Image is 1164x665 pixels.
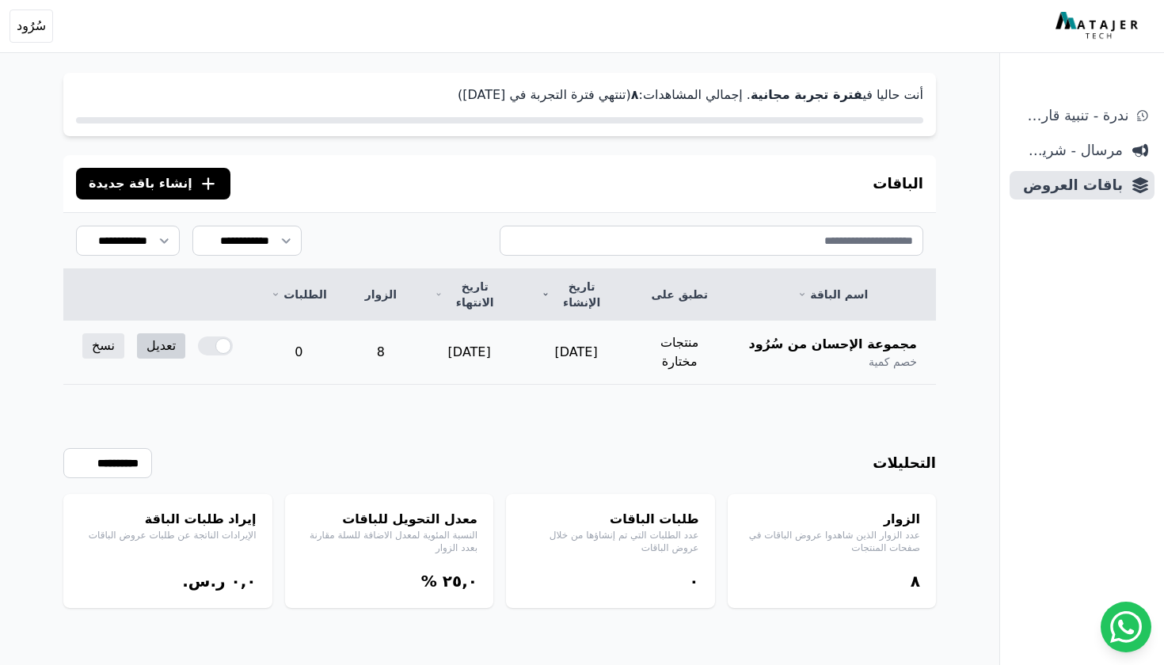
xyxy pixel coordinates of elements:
h3: التحليلات [873,452,936,474]
strong: فترة تجربة مجانية [751,87,862,102]
td: منتجات مختارة [630,321,730,385]
td: 0 [252,321,345,385]
span: سُرُود [17,17,46,36]
span: باقات العروض [1016,174,1123,196]
th: الزوار [346,269,416,321]
button: سُرُود [10,9,53,43]
p: النسبة المئوية لمعدل الاضافة للسلة مقارنة بعدد الزوار [301,529,478,554]
span: مجموعة الإحسان من سُرُود [748,335,917,354]
span: مرسال - شريط دعاية [1016,139,1123,161]
p: عدد الزوار الذين شاهدوا عروض الباقات في صفحات المنتجات [744,529,921,554]
span: إنشاء باقة جديدة [89,174,192,193]
th: تطبق على [630,269,730,321]
h4: معدل التحويل للباقات [301,510,478,529]
a: نسخ [82,333,124,359]
a: تعديل [137,333,185,359]
strong: ٨ [631,87,639,102]
span: خصم كمية [869,354,917,370]
p: أنت حاليا في . إجمالي المشاهدات: (تنتهي فترة التجربة في [DATE]) [76,85,923,104]
a: اسم الباقة [748,287,917,302]
h4: الزوار [744,510,921,529]
td: 8 [346,321,416,385]
a: تاريخ الإنشاء [542,279,611,310]
a: تاريخ الانتهاء [435,279,504,310]
h3: الباقات [873,173,923,195]
span: ر.س. [182,572,225,591]
span: ندرة - تنبية قارب علي النفاذ [1016,104,1128,127]
div: ٨ [744,570,921,592]
h4: طلبات الباقات [522,510,699,529]
bdi: ۰,۰ [230,572,256,591]
button: إنشاء باقة جديدة [76,168,230,199]
h4: إيراد طلبات الباقة [79,510,257,529]
p: عدد الطلبات التي تم إنشاؤها من خلال عروض الباقات [522,529,699,554]
span: % [421,572,437,591]
td: [DATE] [416,321,523,385]
bdi: ٢٥,۰ [443,572,477,591]
p: الإيرادات الناتجة عن طلبات عروض الباقات [79,529,257,541]
a: الطلبات [271,287,326,302]
div: ۰ [522,570,699,592]
td: [DATE] [523,321,630,385]
img: MatajerTech Logo [1056,12,1142,40]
